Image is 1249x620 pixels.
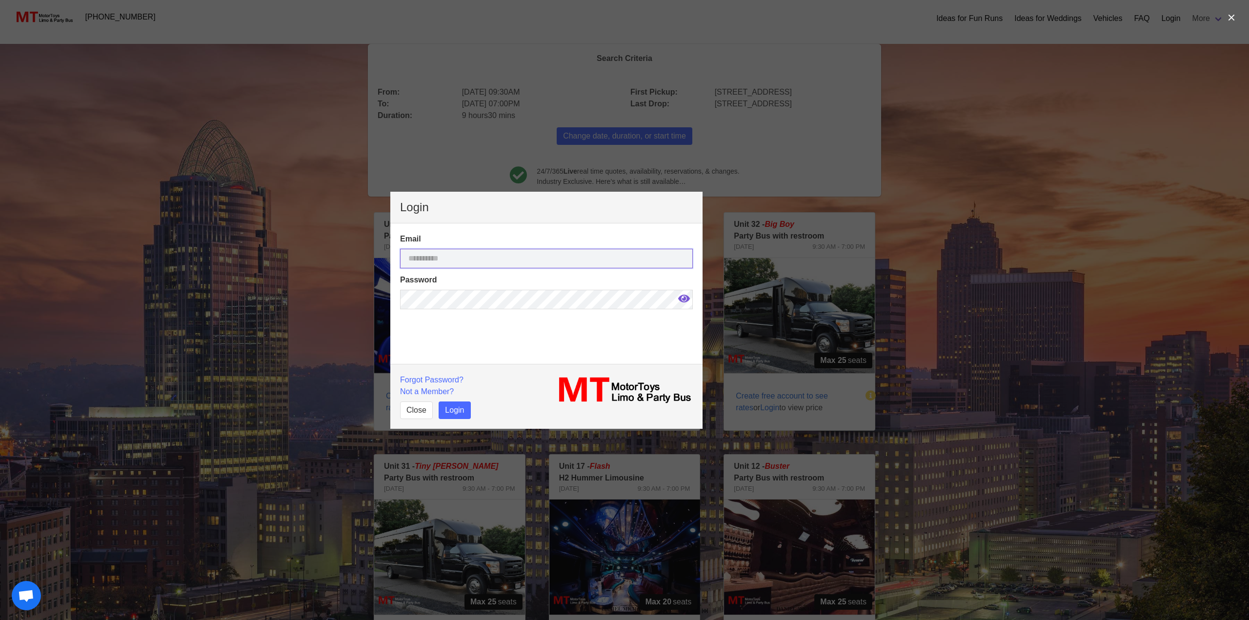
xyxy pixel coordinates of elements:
[552,374,693,406] img: MT_logo_name.png
[400,274,693,286] label: Password
[12,581,41,610] a: Open chat
[439,401,470,419] button: Login
[400,201,693,213] p: Login
[400,387,454,396] a: Not a Member?
[400,233,693,245] label: Email
[400,376,463,384] a: Forgot Password?
[400,401,433,419] button: Close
